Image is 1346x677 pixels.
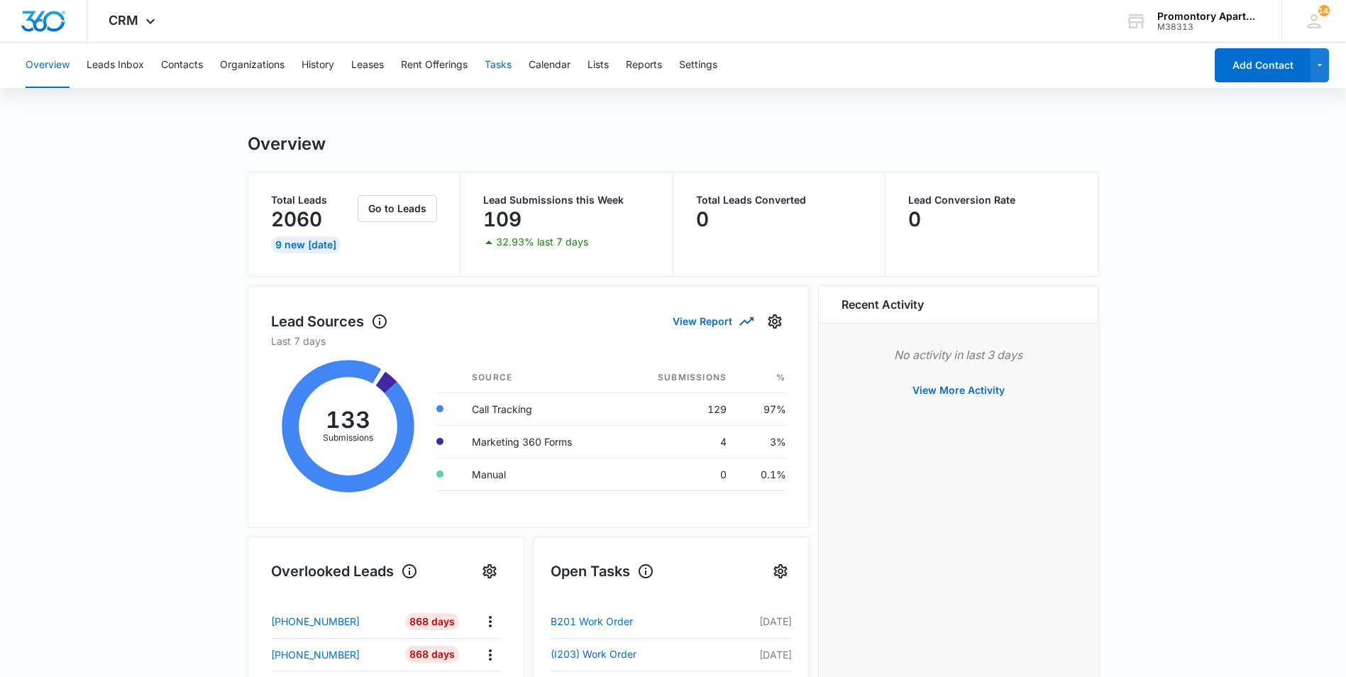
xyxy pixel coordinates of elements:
p: [DATE] [715,647,792,662]
button: Organizations [220,43,285,88]
a: Go to Leads [358,202,437,214]
td: 97% [738,392,785,425]
button: Leases [351,43,384,88]
button: Settings [769,560,792,583]
button: Contacts [161,43,203,88]
button: View Report [673,309,752,334]
td: 3% [738,425,785,458]
p: Lead Conversion Rate [908,195,1076,205]
a: [PHONE_NUMBER] [271,647,395,662]
p: Last 7 days [271,334,786,348]
a: (I203) Work Order [551,646,673,663]
p: 0 [908,208,921,231]
h1: Open Tasks [551,561,654,582]
td: 4 [619,425,738,458]
p: [PHONE_NUMBER] [271,614,360,629]
td: 0.1% [738,458,785,490]
button: Tasks [485,43,512,88]
p: 109 [483,208,522,231]
button: Add Contact [1215,48,1311,82]
h1: Lead Sources [271,311,388,332]
div: 868 Days [405,613,459,630]
p: [PHONE_NUMBER] [271,647,360,662]
th: % [738,363,785,393]
button: Actions [479,644,501,666]
div: 868 Days [405,646,459,663]
span: CRM [109,13,138,28]
p: Total Leads Converted [696,195,863,205]
td: Marketing 360 Forms [460,425,619,458]
a: [PHONE_NUMBER] [271,614,395,629]
button: Settings [679,43,717,88]
button: Settings [763,310,786,333]
p: [DATE] [715,614,792,629]
button: View More Activity [898,373,1019,407]
a: B201 Work Order [551,613,673,630]
p: No activity in last 3 days [842,346,1076,363]
button: Overview [26,43,70,88]
td: Call Tracking [460,392,619,425]
p: Lead Submissions this Week [483,195,650,205]
button: Lists [588,43,609,88]
td: 129 [619,392,738,425]
h6: Recent Activity [842,296,924,313]
button: Go to Leads [358,195,437,222]
button: Actions [479,610,501,632]
span: 143 [1318,5,1330,16]
button: Leads Inbox [87,43,144,88]
td: Manual [460,458,619,490]
div: 9 New [DATE] [271,236,341,253]
div: notifications count [1318,5,1330,16]
p: 0 [696,208,709,231]
h1: Overlooked Leads [271,561,418,582]
th: Source [460,363,619,393]
div: account name [1157,11,1261,22]
button: History [302,43,334,88]
button: Reports [626,43,662,88]
p: 2060 [271,208,322,231]
td: 0 [619,458,738,490]
p: Total Leads [271,195,355,205]
h1: Overview [248,133,326,155]
button: Rent Offerings [401,43,468,88]
button: Settings [478,560,501,583]
p: 32.93% last 7 days [496,237,588,247]
button: Calendar [529,43,570,88]
div: account id [1157,22,1261,32]
th: Submissions [619,363,738,393]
